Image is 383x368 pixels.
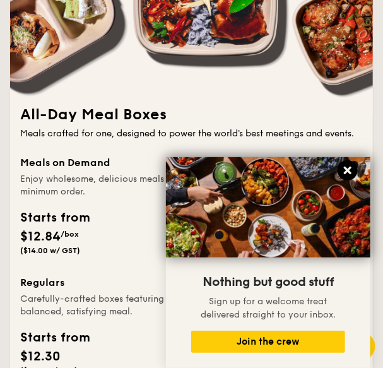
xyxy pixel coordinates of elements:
[338,160,358,181] button: Close
[20,350,61,365] span: $12.30
[20,156,363,171] div: Meals on Demand
[20,247,80,256] span: ($14.00 w/ GST)
[20,209,187,228] div: Starts from
[20,128,363,141] div: Meals crafted for one, designed to power the world's best meetings and events.
[20,230,61,245] span: $12.84
[20,276,363,291] div: Regulars
[20,174,363,199] div: Enjoy wholesome, delicious meals available for same-day delivery with no minimum order.
[203,275,334,290] span: Nothing but good stuff
[166,157,370,258] img: DSC07876-Edit02-Large.jpeg
[20,329,187,348] div: Starts from
[191,331,345,353] button: Join the crew
[61,230,79,239] span: /box
[20,105,363,126] h2: All-Day Meal Boxes
[20,294,363,319] div: Carefully-crafted boxes featuring highlights from our buffet, curated for a balanced, satisfying ...
[201,296,336,320] span: Sign up for a welcome treat delivered straight to your inbox.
